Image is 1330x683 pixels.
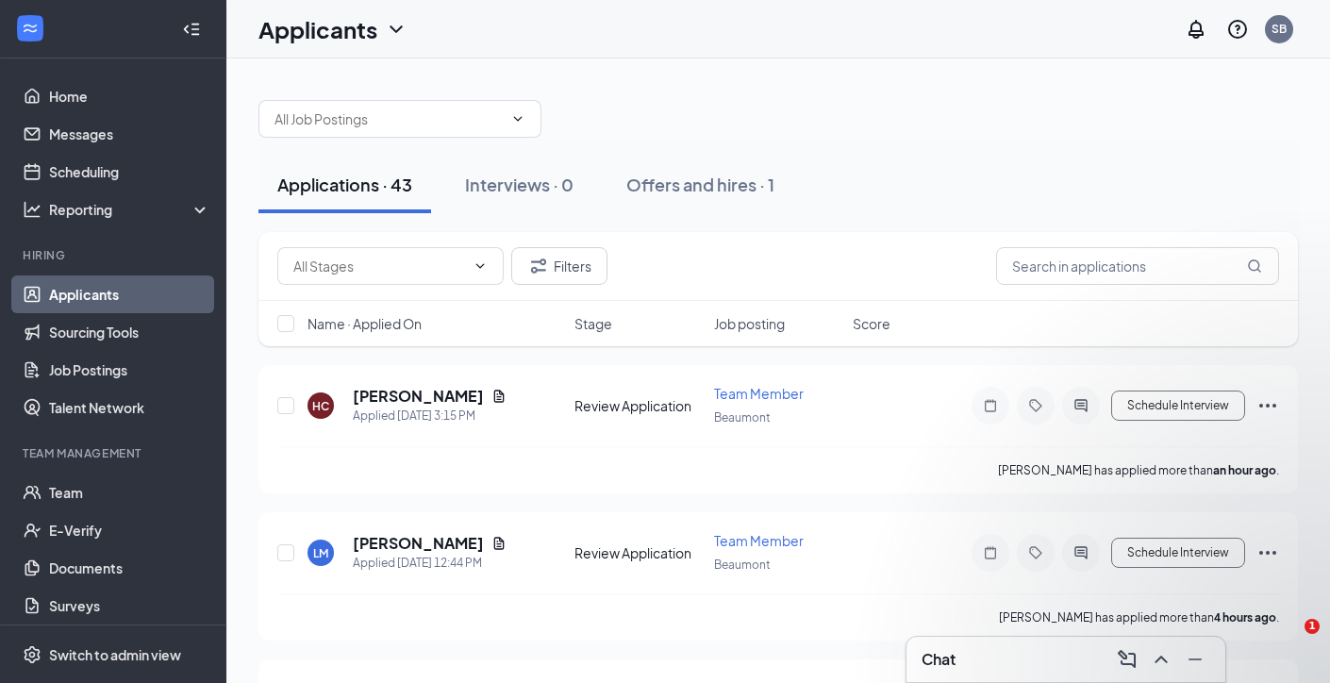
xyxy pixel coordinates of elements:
svg: QuestionInfo [1226,18,1249,41]
a: Applicants [49,275,210,313]
div: Interviews · 0 [465,173,574,196]
button: ComposeMessage [1112,644,1142,675]
div: Reporting [49,200,211,219]
svg: MagnifyingGlass [1247,258,1262,274]
div: Offers and hires · 1 [626,173,774,196]
div: Applications · 43 [277,173,412,196]
div: Switch to admin view [49,645,181,664]
div: Team Management [23,445,207,461]
p: [PERSON_NAME] has applied more than . [998,462,1279,478]
svg: Document [491,536,507,551]
svg: Analysis [23,200,42,219]
a: Job Postings [49,351,210,389]
span: Beaumont [714,558,771,572]
div: Hiring [23,247,207,263]
svg: WorkstreamLogo [21,19,40,38]
input: Search in applications [996,247,1279,285]
svg: Collapse [182,20,201,39]
a: Documents [49,549,210,587]
span: Job posting [714,314,785,333]
a: Sourcing Tools [49,313,210,351]
svg: Document [491,389,507,404]
span: Team Member [714,532,804,549]
svg: Settings [23,645,42,664]
button: Schedule Interview [1111,391,1245,421]
svg: Ellipses [1256,394,1279,417]
span: Stage [574,314,612,333]
svg: Notifications [1185,18,1207,41]
svg: Note [979,398,1002,413]
svg: ComposeMessage [1116,648,1139,671]
div: Review Application [574,396,703,415]
svg: ChevronDown [385,18,407,41]
a: E-Verify [49,511,210,549]
svg: Filter [527,255,550,277]
div: LM [313,545,328,561]
span: Score [853,314,890,333]
button: Minimize [1180,644,1210,675]
div: Applied [DATE] 12:44 PM [353,554,507,573]
span: Beaumont [714,410,771,425]
h5: [PERSON_NAME] [353,533,484,554]
svg: Minimize [1184,648,1206,671]
span: Team Member [714,385,804,402]
div: Applied [DATE] 3:15 PM [353,407,507,425]
h3: Chat [922,649,956,670]
div: SB [1272,21,1287,37]
a: Messages [49,115,210,153]
div: Review Application [574,543,703,562]
h1: Applicants [258,13,377,45]
svg: ChevronDown [473,258,488,274]
input: All Stages [293,256,465,276]
a: Scheduling [49,153,210,191]
div: HC [312,398,329,414]
button: Filter Filters [511,247,607,285]
span: 1 [1305,619,1320,634]
svg: ActiveChat [1070,398,1092,413]
svg: ChevronDown [510,111,525,126]
a: Surveys [49,587,210,625]
h5: [PERSON_NAME] [353,386,484,407]
input: All Job Postings [274,108,503,129]
a: Home [49,77,210,115]
iframe: Intercom live chat [1266,619,1311,664]
svg: ChevronUp [1150,648,1172,671]
button: ChevronUp [1146,644,1176,675]
a: Talent Network [49,389,210,426]
span: Name · Applied On [308,314,422,333]
svg: Tag [1024,398,1047,413]
a: Team [49,474,210,511]
b: an hour ago [1213,463,1276,477]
